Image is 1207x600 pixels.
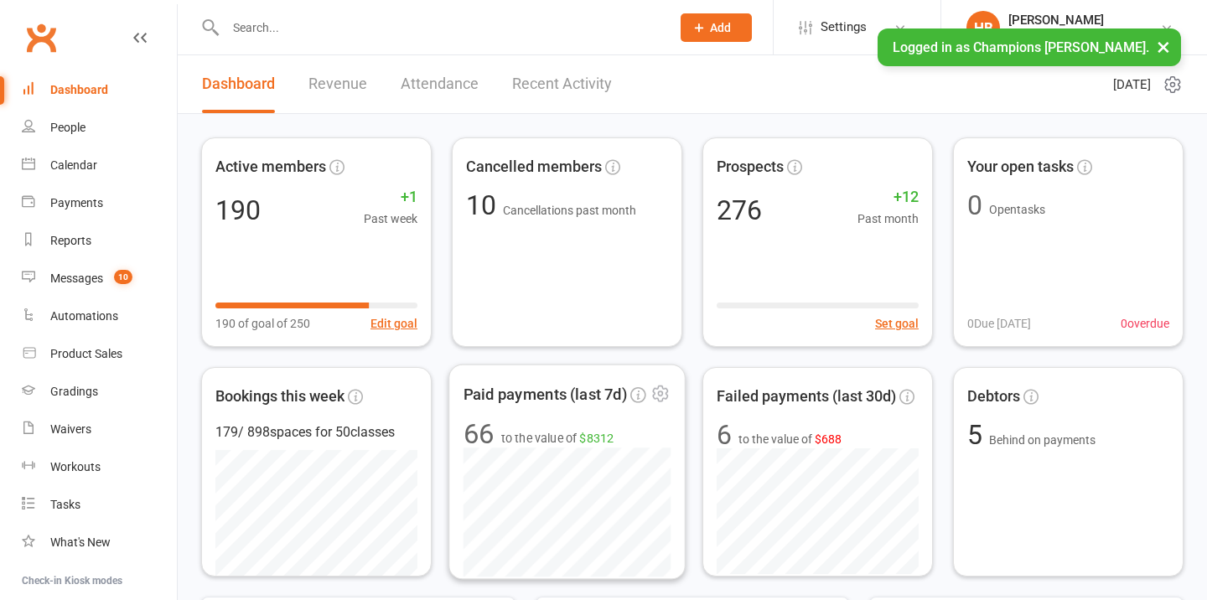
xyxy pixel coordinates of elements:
div: Messages [50,272,103,285]
a: Payments [22,184,177,222]
a: Clubworx [20,17,62,59]
a: Dashboard [22,71,177,109]
span: 190 of goal of 250 [215,314,310,333]
div: Gradings [50,385,98,398]
span: 0 overdue [1121,314,1169,333]
div: 6 [717,422,732,448]
a: Tasks [22,486,177,524]
a: Attendance [401,55,479,113]
div: Automations [50,309,118,323]
span: Debtors [967,385,1020,409]
button: × [1148,28,1179,65]
span: Your open tasks [967,155,1074,179]
div: 0 [967,192,982,219]
button: Add [681,13,752,42]
span: Past week [364,209,417,228]
span: Active members [215,155,326,179]
a: Workouts [22,448,177,486]
span: to the value of [501,428,614,447]
span: Past month [857,209,919,228]
a: Recent Activity [512,55,612,113]
div: HB [966,11,1000,44]
span: Prospects [717,155,784,179]
span: +1 [364,185,417,209]
span: Add [710,21,731,34]
a: Product Sales [22,335,177,373]
div: 276 [717,197,762,224]
a: People [22,109,177,147]
div: Tasks [50,498,80,511]
div: 179 / 898 spaces for 50 classes [215,422,417,443]
a: Messages 10 [22,260,177,297]
div: Workouts [50,460,101,473]
span: Bookings this week [215,385,344,409]
a: Automations [22,297,177,335]
span: Failed payments (last 30d) [717,385,896,409]
span: Settings [821,8,867,46]
div: People [50,121,85,134]
span: 10 [466,189,503,221]
div: [PERSON_NAME] [1008,13,1160,28]
span: to the value of [738,430,842,448]
div: Reports [50,234,91,247]
span: $688 [815,432,842,446]
div: Champions [PERSON_NAME] [1008,28,1160,43]
span: [DATE] [1113,75,1151,95]
a: Reports [22,222,177,260]
a: Dashboard [202,55,275,113]
a: What's New [22,524,177,561]
span: Open tasks [989,203,1045,216]
div: Waivers [50,422,91,436]
div: Product Sales [50,347,122,360]
div: Calendar [50,158,97,172]
span: Cancellations past month [503,204,636,217]
span: $8312 [579,431,614,444]
button: Set goal [875,314,919,333]
input: Search... [220,16,659,39]
a: Waivers [22,411,177,448]
a: Gradings [22,373,177,411]
div: Dashboard [50,83,108,96]
span: 0 Due [DATE] [967,314,1031,333]
div: What's New [50,535,111,549]
span: Paid payments (last 7d) [464,382,627,407]
a: Revenue [308,55,367,113]
span: Cancelled members [466,155,602,179]
div: 190 [215,197,261,224]
span: +12 [857,185,919,209]
a: Calendar [22,147,177,184]
span: Behind on payments [989,433,1096,447]
span: 10 [114,270,132,284]
div: Payments [50,196,103,209]
div: 66 [464,420,495,447]
span: 5 [967,419,989,451]
button: Edit goal [370,314,417,333]
span: Logged in as Champions [PERSON_NAME]. [893,39,1149,55]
